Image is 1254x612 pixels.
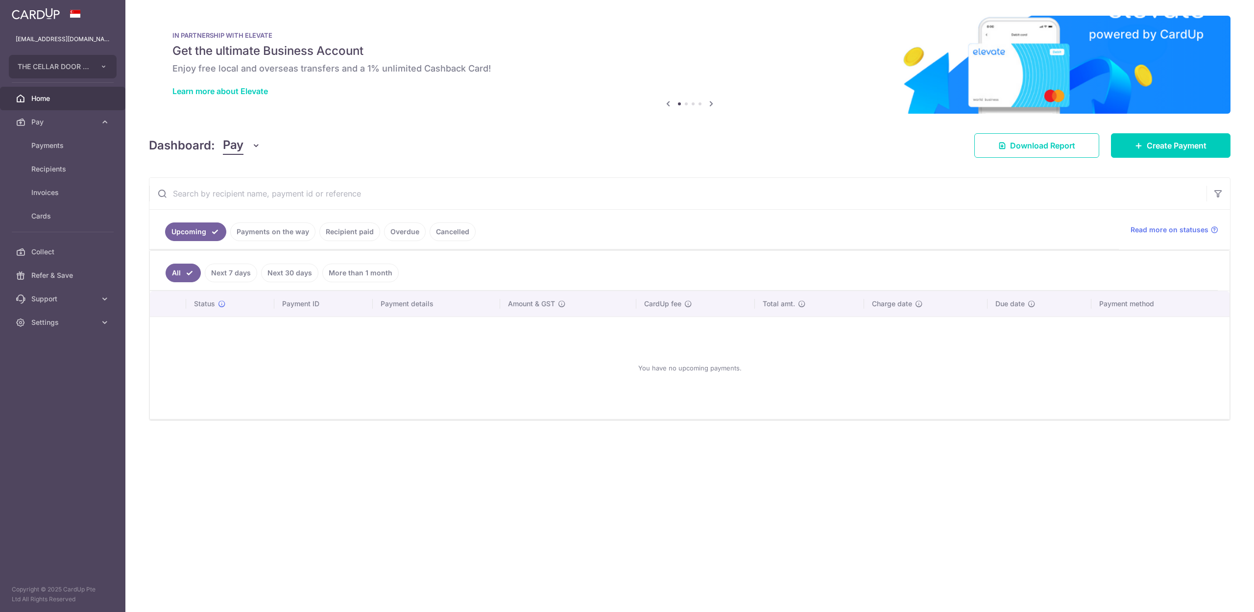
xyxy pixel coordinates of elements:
[319,222,380,241] a: Recipient paid
[9,55,117,78] button: THE CELLAR DOOR PTE LTD
[995,299,1025,309] span: Due date
[223,136,261,155] button: Pay
[194,299,215,309] span: Status
[31,188,96,197] span: Invoices
[172,31,1207,39] p: IN PARTNERSHIP WITH ELEVATE
[31,318,96,327] span: Settings
[18,62,90,72] span: THE CELLAR DOOR PTE LTD
[31,294,96,304] span: Support
[31,117,96,127] span: Pay
[1091,291,1230,317] th: Payment method
[31,270,96,280] span: Refer & Save
[1147,140,1206,151] span: Create Payment
[974,133,1099,158] a: Download Report
[16,34,110,44] p: [EMAIL_ADDRESS][DOMAIN_NAME]
[322,264,399,282] a: More than 1 month
[430,222,476,241] a: Cancelled
[31,94,96,103] span: Home
[31,141,96,150] span: Payments
[261,264,318,282] a: Next 30 days
[149,16,1230,114] img: Renovation banner
[1111,133,1230,158] a: Create Payment
[31,211,96,221] span: Cards
[172,63,1207,74] h6: Enjoy free local and overseas transfers and a 1% unlimited Cashback Card!
[230,222,315,241] a: Payments on the way
[373,291,500,317] th: Payment details
[223,136,243,155] span: Pay
[205,264,257,282] a: Next 7 days
[172,43,1207,59] h5: Get the ultimate Business Account
[31,164,96,174] span: Recipients
[274,291,373,317] th: Payment ID
[149,137,215,154] h4: Dashboard:
[162,325,1218,411] div: You have no upcoming payments.
[1010,140,1075,151] span: Download Report
[149,178,1206,209] input: Search by recipient name, payment id or reference
[872,299,912,309] span: Charge date
[12,8,60,20] img: CardUp
[172,86,268,96] a: Learn more about Elevate
[1131,225,1208,235] span: Read more on statuses
[644,299,681,309] span: CardUp fee
[31,247,96,257] span: Collect
[508,299,555,309] span: Amount & GST
[166,264,201,282] a: All
[384,222,426,241] a: Overdue
[165,222,226,241] a: Upcoming
[1131,225,1218,235] a: Read more on statuses
[763,299,795,309] span: Total amt.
